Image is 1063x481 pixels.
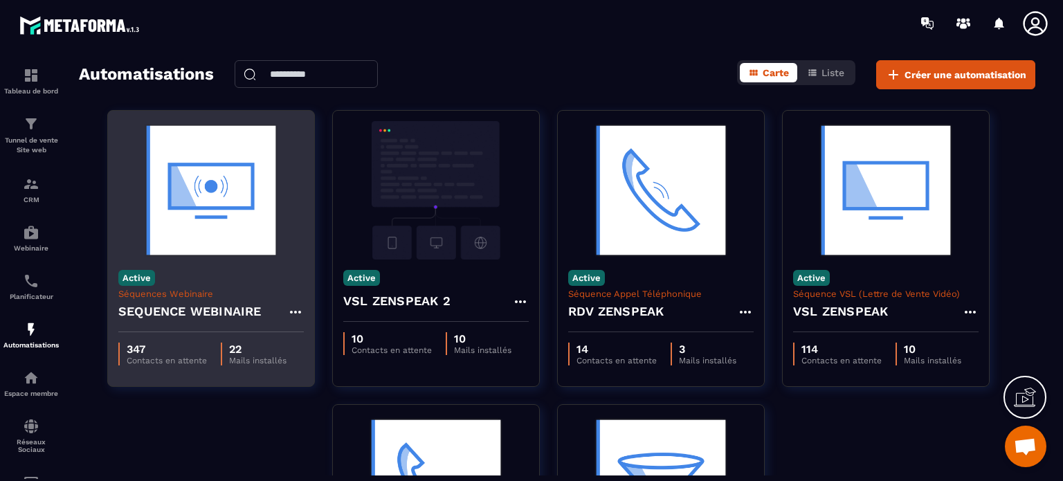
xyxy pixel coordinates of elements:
img: automations [23,224,39,241]
img: automations [23,321,39,338]
a: social-networksocial-networkRéseaux Sociaux [3,408,59,464]
p: 14 [576,343,657,356]
img: automation-background [118,121,304,260]
img: scheduler [23,273,39,289]
p: Active [118,270,155,286]
h4: VSL ZENSPEAK [793,302,888,321]
p: Active [568,270,605,286]
a: automationsautomationsWebinaire [3,214,59,262]
a: formationformationCRM [3,165,59,214]
img: automations [23,370,39,386]
p: Active [343,270,380,286]
p: Webinaire [3,244,59,252]
img: automation-background [568,121,754,260]
p: CRM [3,196,59,203]
p: Espace membre [3,390,59,397]
button: Créer une automatisation [876,60,1035,89]
p: 347 [127,343,207,356]
img: formation [23,67,39,84]
div: Ouvrir le chat [1005,426,1046,467]
a: schedulerschedulerPlanificateur [3,262,59,311]
p: Séquences Webinaire [118,289,304,299]
p: Tunnel de vente Site web [3,136,59,155]
p: Réseaux Sociaux [3,438,59,453]
a: formationformationTableau de bord [3,57,59,105]
p: Active [793,270,830,286]
h4: VSL ZENSPEAK 2 [343,291,451,311]
p: 114 [801,343,882,356]
img: automation-background [343,121,529,260]
button: Carte [740,63,797,82]
span: Créer une automatisation [905,68,1026,82]
p: 10 [454,332,511,345]
p: Mails installés [904,356,961,365]
p: Séquence Appel Téléphonique [568,289,754,299]
a: automationsautomationsAutomatisations [3,311,59,359]
img: automation-background [793,121,979,260]
p: 10 [352,332,432,345]
h4: SEQUENCE WEBINAIRE [118,302,262,321]
p: Mails installés [229,356,287,365]
p: Contacts en attente [352,345,432,355]
p: 3 [679,343,736,356]
p: Automatisations [3,341,59,349]
a: formationformationTunnel de vente Site web [3,105,59,165]
p: Contacts en attente [127,356,207,365]
img: logo [19,12,144,38]
button: Liste [799,63,853,82]
p: Séquence VSL (Lettre de Vente Vidéo) [793,289,979,299]
p: Tableau de bord [3,87,59,95]
h4: RDV ZENSPEAK [568,302,664,321]
p: Contacts en attente [801,356,882,365]
p: Mails installés [679,356,736,365]
img: social-network [23,418,39,435]
span: Liste [821,67,844,78]
img: formation [23,116,39,132]
a: automationsautomationsEspace membre [3,359,59,408]
p: 22 [229,343,287,356]
p: 10 [904,343,961,356]
p: Planificateur [3,293,59,300]
img: formation [23,176,39,192]
p: Contacts en attente [576,356,657,365]
span: Carte [763,67,789,78]
h2: Automatisations [79,60,214,89]
p: Mails installés [454,345,511,355]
